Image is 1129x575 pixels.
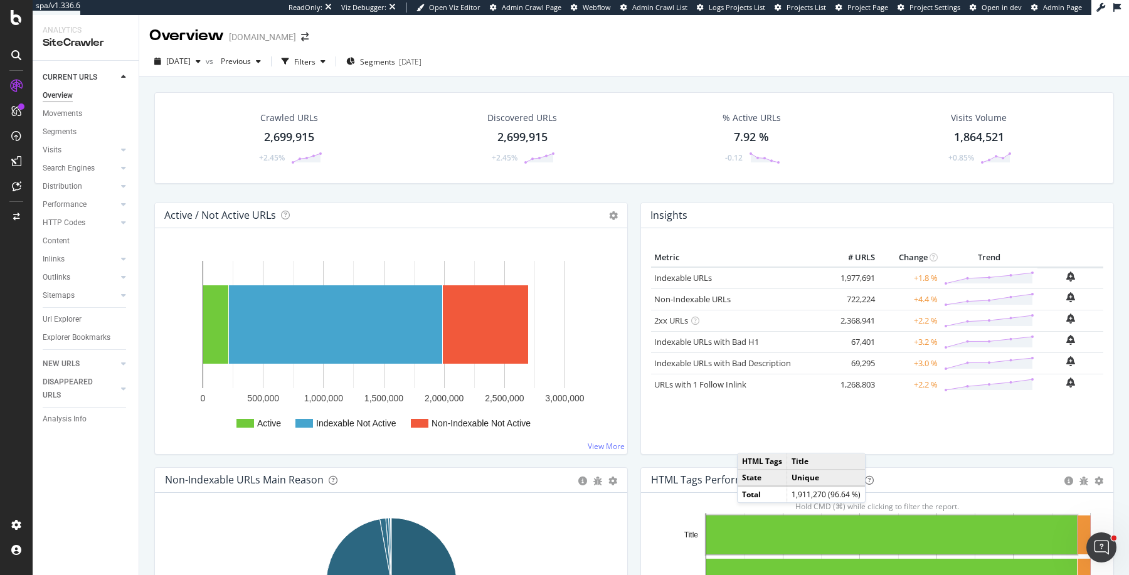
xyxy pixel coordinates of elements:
[723,112,781,124] div: % Active URLs
[787,469,866,486] td: Unique
[982,3,1022,12] span: Open in dev
[206,56,216,66] span: vs
[878,352,941,374] td: +3.0 %
[828,374,878,395] td: 1,268,803
[149,25,224,46] div: Overview
[545,393,584,403] text: 3,000,000
[497,129,548,145] div: 2,699,915
[43,253,65,266] div: Inlinks
[787,453,866,470] td: Title
[360,56,395,67] span: Segments
[43,71,97,84] div: CURRENT URLS
[229,31,296,43] div: [DOMAIN_NAME]
[593,477,602,485] div: bug
[909,3,960,12] span: Project Settings
[787,3,826,12] span: Projects List
[1066,356,1075,366] div: bell-plus
[43,25,129,36] div: Analytics
[1064,477,1073,485] div: circle-info
[43,144,61,157] div: Visits
[775,3,826,13] a: Projects List
[738,453,787,470] td: HTML Tags
[583,3,611,12] span: Webflow
[684,530,699,539] text: Title
[1066,314,1075,324] div: bell-plus
[948,152,974,163] div: +0.85%
[951,112,1007,124] div: Visits Volume
[43,216,85,229] div: HTTP Codes
[43,413,130,426] a: Analysis Info
[260,112,318,124] div: Crawled URLs
[43,253,117,266] a: Inlinks
[43,71,117,84] a: CURRENT URLS
[43,89,73,102] div: Overview
[725,152,743,163] div: -0.12
[1095,477,1103,485] div: gear
[654,357,791,369] a: Indexable URLs with Bad Description
[43,36,129,50] div: SiteCrawler
[43,376,106,402] div: DISAPPEARED URLS
[316,418,396,428] text: Indexable Not Active
[608,477,617,485] div: gear
[878,310,941,331] td: +2.2 %
[429,3,480,12] span: Open Viz Editor
[43,198,117,211] a: Performance
[878,248,941,267] th: Change
[165,248,618,444] svg: A chart.
[43,271,117,284] a: Outlinks
[650,207,687,224] h4: Insights
[578,477,587,485] div: circle-info
[654,336,759,347] a: Indexable URLs with Bad H1
[247,393,279,403] text: 500,000
[43,331,110,344] div: Explorer Bookmarks
[828,331,878,352] td: 67,401
[878,267,941,289] td: +1.8 %
[738,486,787,502] td: Total
[502,3,561,12] span: Admin Crawl Page
[632,3,687,12] span: Admin Crawl List
[734,129,769,145] div: 7.92 %
[878,374,941,395] td: +2.2 %
[828,248,878,267] th: # URLS
[164,207,276,224] h4: Active / Not Active URLs
[1079,477,1088,485] div: bug
[43,162,95,175] div: Search Engines
[487,112,557,124] div: Discovered URLs
[43,313,130,326] a: Url Explorer
[709,3,765,12] span: Logs Projects List
[341,3,386,13] div: Viz Debugger:
[828,310,878,331] td: 2,368,941
[364,393,403,403] text: 1,500,000
[1086,532,1116,562] iframe: Intercom live chat
[878,331,941,352] td: +3.2 %
[651,248,828,267] th: Metric
[43,271,70,284] div: Outlinks
[425,393,464,403] text: 2,000,000
[954,129,1004,145] div: 1,864,521
[697,3,765,13] a: Logs Projects List
[289,3,322,13] div: ReadOnly:
[43,144,117,157] a: Visits
[264,129,314,145] div: 2,699,915
[588,441,625,451] a: View More
[828,288,878,310] td: 722,224
[201,393,206,403] text: 0
[787,486,866,502] td: 1,911,270 (96.64 %)
[43,162,117,175] a: Search Engines
[490,3,561,13] a: Admin Crawl Page
[257,418,281,428] text: Active
[43,289,117,302] a: Sitemaps
[294,56,315,67] div: Filters
[43,89,130,102] a: Overview
[277,51,331,71] button: Filters
[432,418,531,428] text: Non-Indexable Not Active
[492,152,517,163] div: +2.45%
[878,288,941,310] td: +4.4 %
[399,56,421,67] div: [DATE]
[166,56,191,66] span: 2025 Aug. 16th
[1043,3,1082,12] span: Admin Page
[898,3,960,13] a: Project Settings
[654,379,746,390] a: URLs with 1 Follow Inlink
[43,357,80,371] div: NEW URLS
[43,313,82,326] div: Url Explorer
